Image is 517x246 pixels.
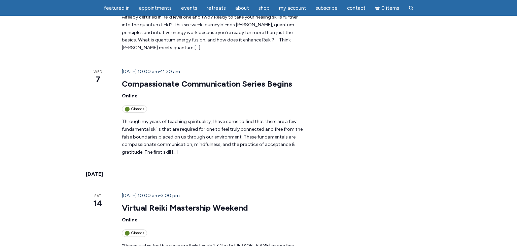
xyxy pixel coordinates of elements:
[177,2,201,15] a: Events
[135,2,176,15] a: Appointments
[207,5,226,11] span: Retreats
[104,5,130,11] span: featured in
[139,5,172,11] span: Appointments
[161,69,180,74] span: 11:30 am
[254,2,274,15] a: Shop
[371,1,403,15] a: Cart0 items
[86,197,110,209] span: 14
[231,2,253,15] a: About
[122,93,138,99] span: Online
[161,193,180,198] span: 3:00 pm
[122,69,159,74] span: [DATE] 10:00 am
[375,5,381,11] i: Cart
[100,2,134,15] a: featured in
[122,203,248,213] a: Virtual Reiki Mastership Weekend
[203,2,230,15] a: Retreats
[279,5,306,11] span: My Account
[347,5,366,11] span: Contact
[86,170,103,179] time: [DATE]
[381,6,399,11] span: 0 items
[343,2,370,15] a: Contact
[312,2,342,15] a: Subscribe
[122,229,147,237] div: Classes
[258,5,270,11] span: Shop
[122,193,180,198] time: -
[122,217,138,223] span: Online
[316,5,338,11] span: Subscribe
[86,193,110,199] span: Sat
[122,69,180,74] time: -
[181,5,197,11] span: Events
[86,73,110,85] span: 7
[122,105,147,113] div: Classes
[122,193,159,198] span: [DATE] 10:00 am
[235,5,249,11] span: About
[275,2,310,15] a: My Account
[122,13,305,52] p: Already certified in Reiki level one and two? Ready to take your healing skills further into the ...
[86,69,110,75] span: Wed
[122,79,292,89] a: Compassionate Communication Series Begins
[122,118,305,156] p: Through my years of teaching spirituality, I have come to find that there are a few fundamental s...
